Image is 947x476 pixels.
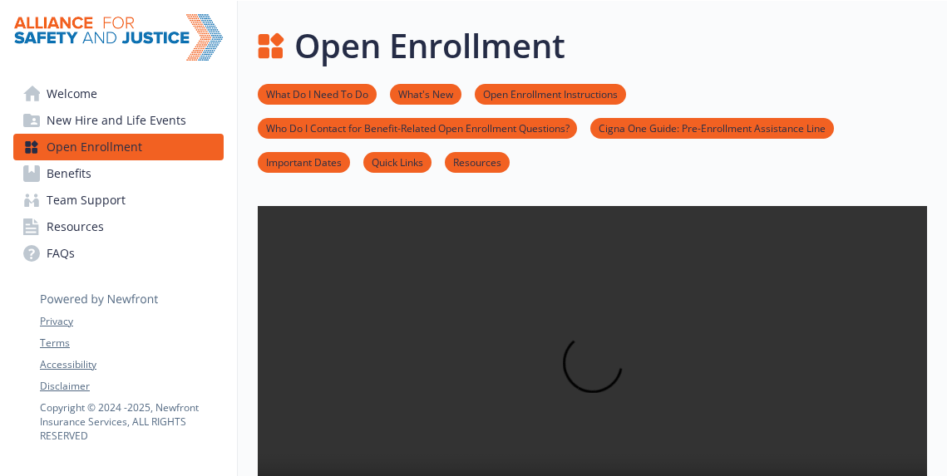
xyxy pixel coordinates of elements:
a: Open Enrollment Instructions [475,86,626,101]
a: Team Support [13,187,224,213]
a: Quick Links [363,154,432,169]
h1: Open Enrollment [294,21,565,71]
span: Team Support [47,187,126,213]
a: Terms [40,336,223,351]
p: Copyright © 2024 - 2025 , Newfront Insurance Services, ALL RIGHTS RESERVED [40,400,223,443]
a: Benefits [13,160,224,187]
a: What's New [390,86,461,101]
span: Resources [47,213,104,240]
a: Cigna One Guide: Pre-Enrollment Assistance Line [590,120,834,135]
a: Resources [13,213,224,240]
a: Disclaimer [40,379,223,394]
span: Open Enrollment [47,134,142,160]
span: FAQs [47,240,75,267]
span: Welcome [47,81,97,107]
a: Accessibility [40,357,223,372]
a: What Do I Need To Do [258,86,377,101]
a: Resources [445,154,510,169]
a: Privacy [40,314,223,329]
span: Benefits [47,160,91,187]
a: Who Do I Contact for Benefit-Related Open Enrollment Questions? [258,120,577,135]
a: Important Dates [258,154,350,169]
a: FAQs [13,240,224,267]
a: New Hire and Life Events [13,107,224,134]
span: New Hire and Life Events [47,107,186,134]
a: Open Enrollment [13,134,224,160]
a: Welcome [13,81,224,107]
